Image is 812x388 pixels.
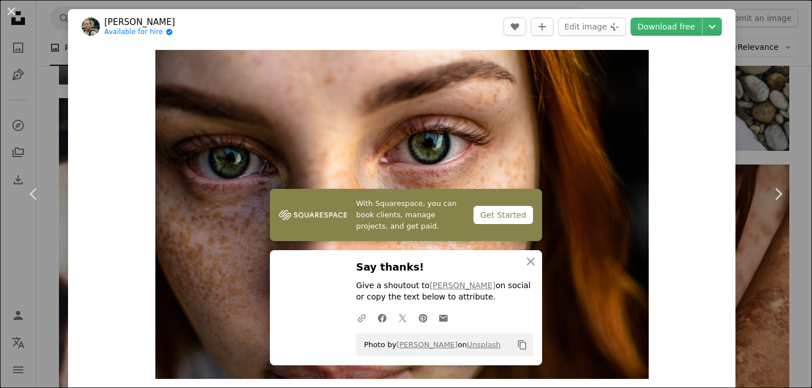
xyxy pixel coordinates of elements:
[356,280,533,303] p: Give a shoutout to on social or copy the text below to attribute.
[372,306,392,329] a: Share on Facebook
[631,18,702,36] a: Download free
[558,18,626,36] button: Edit image
[356,198,464,232] span: With Squarespace, you can book clients, manage projects, and get paid.
[467,340,500,349] a: Unsplash
[270,189,542,241] a: With Squarespace, you can book clients, manage projects, and get paid.Get Started
[279,206,347,223] img: file-1747939142011-51e5cc87e3c9
[155,50,649,379] img: womans face with blue eyes
[356,259,533,276] h3: Say thanks!
[504,18,526,36] button: Like
[104,28,175,37] a: Available for hire
[433,306,454,329] a: Share over email
[413,306,433,329] a: Share on Pinterest
[392,306,413,329] a: Share on Twitter
[104,16,175,28] a: [PERSON_NAME]
[155,50,649,379] button: Zoom in on this image
[531,18,553,36] button: Add to Collection
[430,281,496,290] a: [PERSON_NAME]
[396,340,458,349] a: [PERSON_NAME]
[358,336,501,354] span: Photo by on
[473,206,533,224] div: Get Started
[513,335,532,355] button: Copy to clipboard
[703,18,722,36] button: Choose download size
[744,140,812,248] a: Next
[82,18,100,36] img: Go to Daniil Lebedev's profile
